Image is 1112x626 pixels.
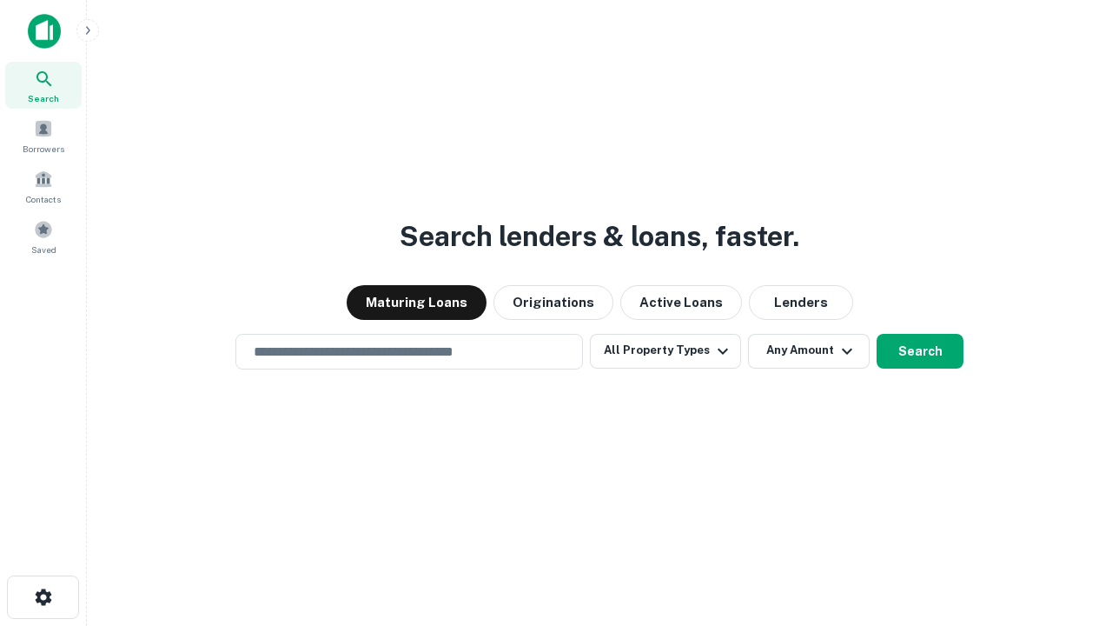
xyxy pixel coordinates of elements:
[748,334,870,369] button: Any Amount
[347,285,486,320] button: Maturing Loans
[5,213,82,260] a: Saved
[620,285,742,320] button: Active Loans
[590,334,741,369] button: All Property Types
[23,142,64,156] span: Borrowers
[31,243,56,256] span: Saved
[1025,487,1112,570] iframe: Chat Widget
[28,14,61,49] img: capitalize-icon.png
[5,62,82,109] a: Search
[28,91,59,105] span: Search
[5,163,82,210] a: Contacts
[877,334,963,369] button: Search
[749,285,853,320] button: Lenders
[400,216,799,257] h3: Search lenders & loans, faster.
[5,112,82,159] a: Borrowers
[493,285,613,320] button: Originations
[26,192,61,206] span: Contacts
